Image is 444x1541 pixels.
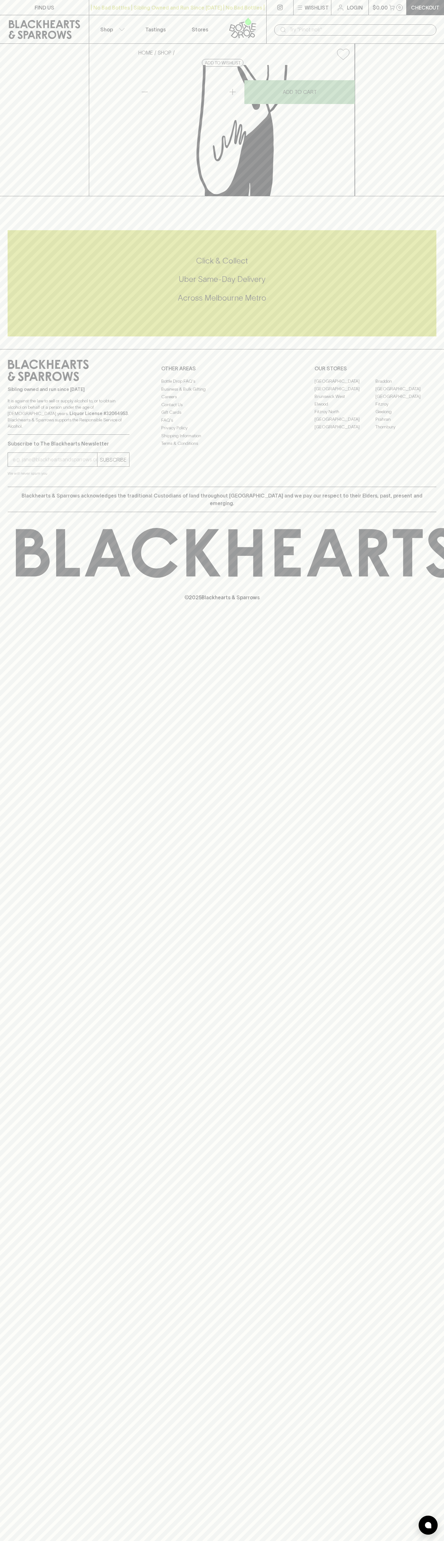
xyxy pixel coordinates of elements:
p: FIND US [35,4,54,11]
a: Gift Cards [161,409,283,416]
a: Prahran [375,415,436,423]
a: [GEOGRAPHIC_DATA] [375,385,436,393]
p: It is against the law to sell or supply alcohol to, or to obtain alcohol on behalf of a person un... [8,398,129,429]
strong: Liquor License #32064953 [70,411,128,416]
a: Shipping Information [161,432,283,439]
a: Tastings [133,15,178,43]
a: SHOP [158,50,171,55]
a: Braddon [375,377,436,385]
button: ADD TO CART [244,80,355,104]
a: Business & Bulk Gifting [161,385,283,393]
a: [GEOGRAPHIC_DATA] [315,423,375,431]
p: Blackhearts & Sparrows acknowledges the traditional Custodians of land throughout [GEOGRAPHIC_DAT... [12,492,432,507]
a: Geelong [375,408,436,415]
a: Thornbury [375,423,436,431]
button: Add to wishlist [335,46,352,62]
p: Wishlist [305,4,329,11]
a: HOME [138,50,153,55]
a: Privacy Policy [161,424,283,432]
a: Terms & Conditions [161,440,283,447]
p: Checkout [411,4,440,11]
a: Elwood [315,400,375,408]
a: [GEOGRAPHIC_DATA] [375,393,436,400]
p: $0.00 [373,4,388,11]
p: SUBSCRIBE [100,456,127,464]
img: bubble-icon [425,1522,431,1528]
h5: Click & Collect [8,256,436,266]
p: We will never spam you [8,470,129,477]
p: OUR STORES [315,365,436,372]
a: Fitzroy [375,400,436,408]
a: Brunswick West [315,393,375,400]
a: Contact Us [161,401,283,408]
a: Fitzroy North [315,408,375,415]
div: Call to action block [8,230,436,336]
p: OTHER AREAS [161,365,283,372]
a: [GEOGRAPHIC_DATA] [315,415,375,423]
p: ADD TO CART [283,88,317,96]
p: 0 [398,6,401,9]
a: [GEOGRAPHIC_DATA] [315,385,375,393]
p: Subscribe to The Blackhearts Newsletter [8,440,129,447]
a: [GEOGRAPHIC_DATA] [315,377,375,385]
p: Stores [192,26,208,33]
a: Bottle Drop FAQ's [161,378,283,385]
h5: Uber Same-Day Delivery [8,274,436,284]
button: Add to wishlist [202,59,243,67]
button: SUBSCRIBE [97,453,129,466]
a: Stores [178,15,222,43]
p: Sibling owned and run since [DATE] [8,386,129,393]
a: Careers [161,393,283,401]
p: Tastings [145,26,166,33]
input: Try "Pinot noir" [289,25,431,35]
p: Shop [100,26,113,33]
h5: Across Melbourne Metro [8,293,436,303]
input: e.g. jane@blackheartsandsparrows.com.au [13,455,97,465]
a: FAQ's [161,416,283,424]
img: Hurdle Creek Pastis [133,65,355,196]
button: Shop [89,15,134,43]
p: Login [347,4,363,11]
